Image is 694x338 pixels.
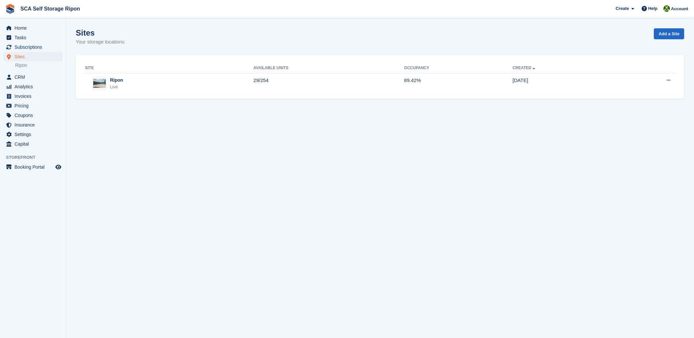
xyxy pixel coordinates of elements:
[93,79,106,88] img: Image of Ripon site
[3,42,62,52] a: menu
[3,23,62,33] a: menu
[14,33,54,42] span: Tasks
[14,139,54,149] span: Capital
[14,52,54,61] span: Sites
[6,154,66,161] span: Storefront
[5,4,15,14] img: stora-icon-8386f47178a22dfd0bd8f6a31ec36ba5ce8667c1dd55bd0f319d3a0aa187defe.svg
[3,111,62,120] a: menu
[110,77,123,84] div: Ripon
[3,139,62,149] a: menu
[15,62,62,69] a: Ripon
[671,6,688,12] span: Account
[616,5,629,12] span: Create
[3,72,62,82] a: menu
[76,38,125,46] p: Your storage locations
[253,73,404,94] td: 29/254
[404,63,513,73] th: Occupancy
[513,73,616,94] td: [DATE]
[14,111,54,120] span: Coupons
[3,92,62,101] a: menu
[253,63,404,73] th: Available Units
[110,84,123,90] div: Live
[14,162,54,172] span: Booking Portal
[3,82,62,91] a: menu
[3,52,62,61] a: menu
[654,28,684,39] a: Add a Site
[14,92,54,101] span: Invoices
[3,130,62,139] a: menu
[14,42,54,52] span: Subscriptions
[14,72,54,82] span: CRM
[3,120,62,129] a: menu
[3,101,62,110] a: menu
[76,28,125,37] h1: Sites
[18,3,83,14] a: SCA Self Storage Ripon
[663,5,670,12] img: Kelly Neesham
[513,66,537,70] a: Created
[3,33,62,42] a: menu
[404,73,513,94] td: 89.42%
[14,23,54,33] span: Home
[14,130,54,139] span: Settings
[54,163,62,171] a: Preview store
[14,82,54,91] span: Analytics
[3,162,62,172] a: menu
[14,101,54,110] span: Pricing
[648,5,657,12] span: Help
[84,63,253,73] th: Site
[14,120,54,129] span: Insurance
